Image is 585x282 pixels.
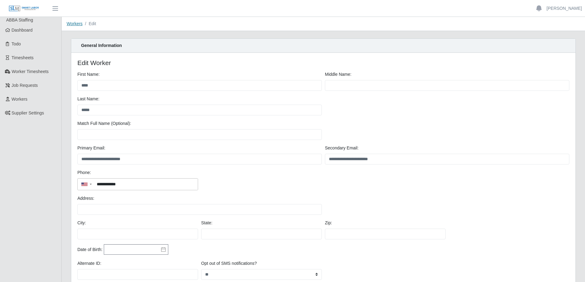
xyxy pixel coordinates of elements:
[325,71,351,78] label: Middle Name:
[12,28,33,33] span: Dashboard
[6,17,33,22] span: ABBA Staffing
[77,59,277,67] h4: Edit Worker
[77,220,86,226] label: City:
[12,97,28,102] span: Workers
[89,183,92,185] span: ▼
[12,41,21,46] span: Todo
[12,69,49,74] span: Worker Timesheets
[12,55,34,60] span: Timesheets
[83,21,96,27] li: Edit
[325,220,332,226] label: Zip:
[77,71,99,78] label: First Name:
[77,260,101,267] label: Alternate ID:
[81,43,122,48] strong: General Information
[77,195,94,202] label: Address:
[77,96,99,102] label: Last Name:
[12,83,38,88] span: Job Requests
[201,220,213,226] label: State:
[547,5,582,12] a: [PERSON_NAME]
[77,120,131,127] label: Match Full Name (Optional):
[77,246,103,253] label: Date of Birth:
[325,145,359,151] label: Secondary Email:
[77,169,91,176] label: Phone:
[67,21,83,26] a: Workers
[77,145,105,151] label: Primary Email:
[201,260,257,267] label: Opt out of SMS notifications?
[78,179,95,190] div: Country Code Selector
[9,5,39,12] img: SLM Logo
[12,110,44,115] span: Supplier Settings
